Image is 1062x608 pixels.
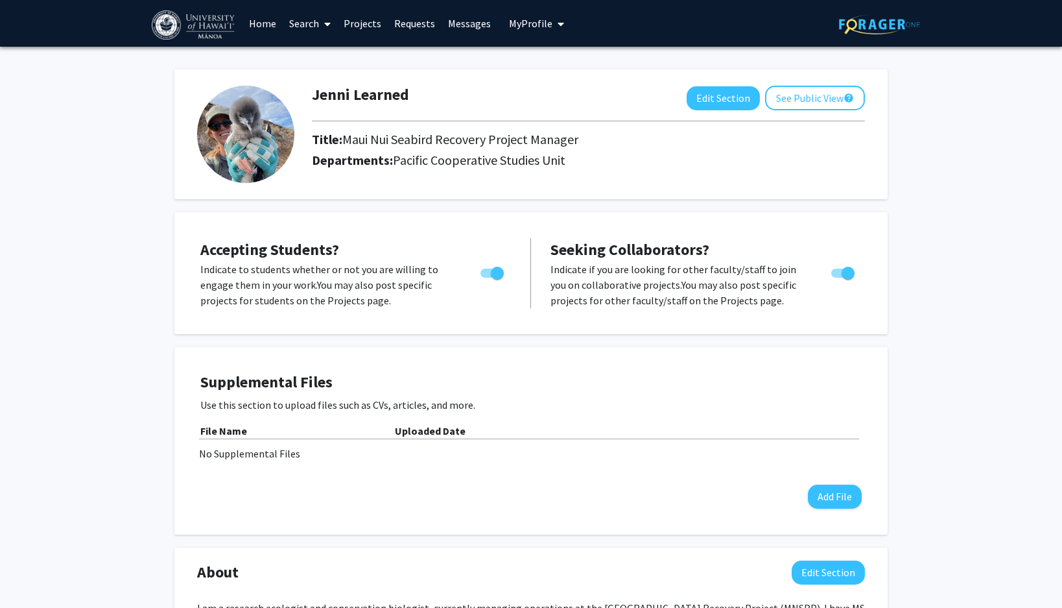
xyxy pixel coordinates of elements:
[342,131,578,147] span: Maui Nui Seabird Recovery Project Manager
[509,17,552,30] span: My Profile
[200,424,247,437] b: File Name
[10,550,55,598] iframe: Chat
[475,261,511,281] div: Toggle
[844,90,854,106] mat-icon: help
[242,1,283,46] a: Home
[808,485,862,509] button: Add File
[550,261,807,308] p: Indicate if you are looking for other faculty/staff to join you on collaborative projects. You ma...
[302,152,875,168] h2: Departments:
[200,373,862,392] h4: Supplemental Files
[687,86,760,110] button: Edit Section
[199,446,863,461] div: No Supplemental Files
[839,14,920,34] img: ForagerOne Logo
[312,132,578,147] h2: Title:
[395,424,466,437] b: Uploaded Date
[393,152,565,168] span: Pacific Cooperative Studies Unit
[197,86,294,183] img: Profile Picture
[152,10,237,40] img: University of Hawaiʻi at Mānoa Logo
[792,561,865,585] button: Edit About
[388,1,442,46] a: Requests
[337,1,388,46] a: Projects
[550,239,709,260] span: Seeking Collaborators?
[197,561,239,584] span: About
[442,1,497,46] a: Messages
[283,1,337,46] a: Search
[200,261,456,308] p: Indicate to students whether or not you are willing to engage them in your work. You may also pos...
[826,261,862,281] div: Toggle
[765,86,865,110] button: See Public View
[200,239,339,260] span: Accepting Students?
[312,86,409,104] h1: Jenni Learned
[200,397,862,413] p: Use this section to upload files such as CVs, articles, and more.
